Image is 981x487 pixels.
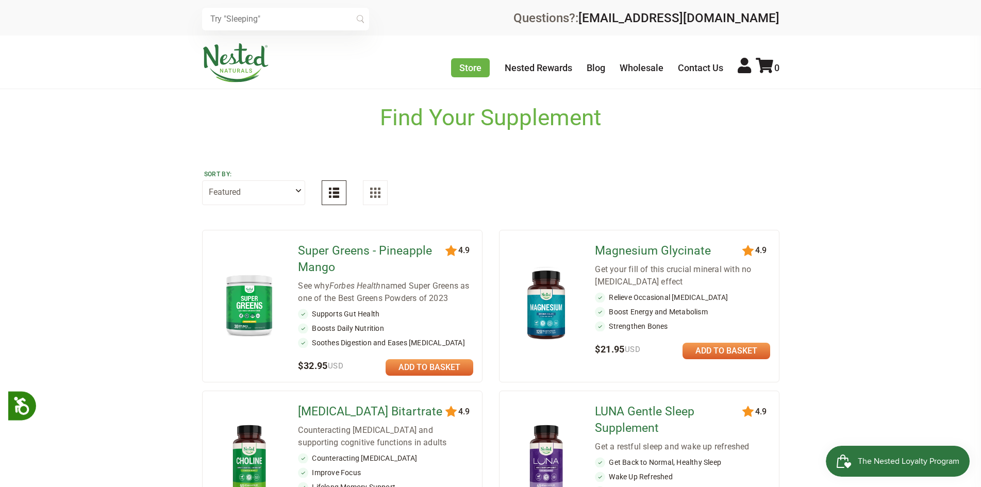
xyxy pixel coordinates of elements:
a: Contact Us [678,62,723,73]
h1: Find Your Supplement [380,105,601,131]
em: Forbes Health [329,281,381,291]
li: Boost Energy and Metabolism [595,307,770,317]
a: [MEDICAL_DATA] Bitartrate [298,404,447,420]
span: 0 [774,62,779,73]
input: Try "Sleeping" [202,8,369,30]
li: Counteracting [MEDICAL_DATA] [298,453,473,463]
img: List [329,188,339,198]
li: Soothes Digestion and Eases [MEDICAL_DATA] [298,338,473,348]
a: Nested Rewards [505,62,572,73]
a: Store [451,58,490,77]
div: Counteracting [MEDICAL_DATA] and supporting cognitive functions in adults [298,424,473,449]
li: Boosts Daily Nutrition [298,323,473,333]
img: Magnesium Glycinate [516,265,576,344]
img: Grid [370,188,380,198]
a: 0 [756,62,779,73]
span: USD [328,361,343,371]
img: Super Greens - Pineapple Mango [219,270,279,340]
label: Sort by: [204,170,303,178]
a: Blog [587,62,605,73]
div: Questions?: [513,12,779,24]
li: Wake Up Refreshed [595,472,770,482]
iframe: Button to open loyalty program pop-up [826,446,971,477]
span: $21.95 [595,344,640,355]
a: Wholesale [620,62,663,73]
a: Super Greens - Pineapple Mango [298,243,447,276]
a: Magnesium Glycinate [595,243,744,259]
div: Get a restful sleep and wake up refreshed [595,441,770,453]
li: Get Back to Normal, Healthy Sleep [595,457,770,467]
img: Nested Naturals [202,43,269,82]
li: Strengthen Bones [595,321,770,331]
li: Improve Focus [298,467,473,478]
a: LUNA Gentle Sleep Supplement [595,404,744,436]
span: USD [625,345,640,354]
a: [EMAIL_ADDRESS][DOMAIN_NAME] [578,11,779,25]
span: $32.95 [298,360,343,371]
div: Get your fill of this crucial mineral with no [MEDICAL_DATA] effect [595,263,770,288]
li: Supports Gut Health [298,309,473,319]
div: See why named Super Greens as one of the Best Greens Powders of 2023 [298,280,473,305]
li: Relieve Occasional [MEDICAL_DATA] [595,292,770,303]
